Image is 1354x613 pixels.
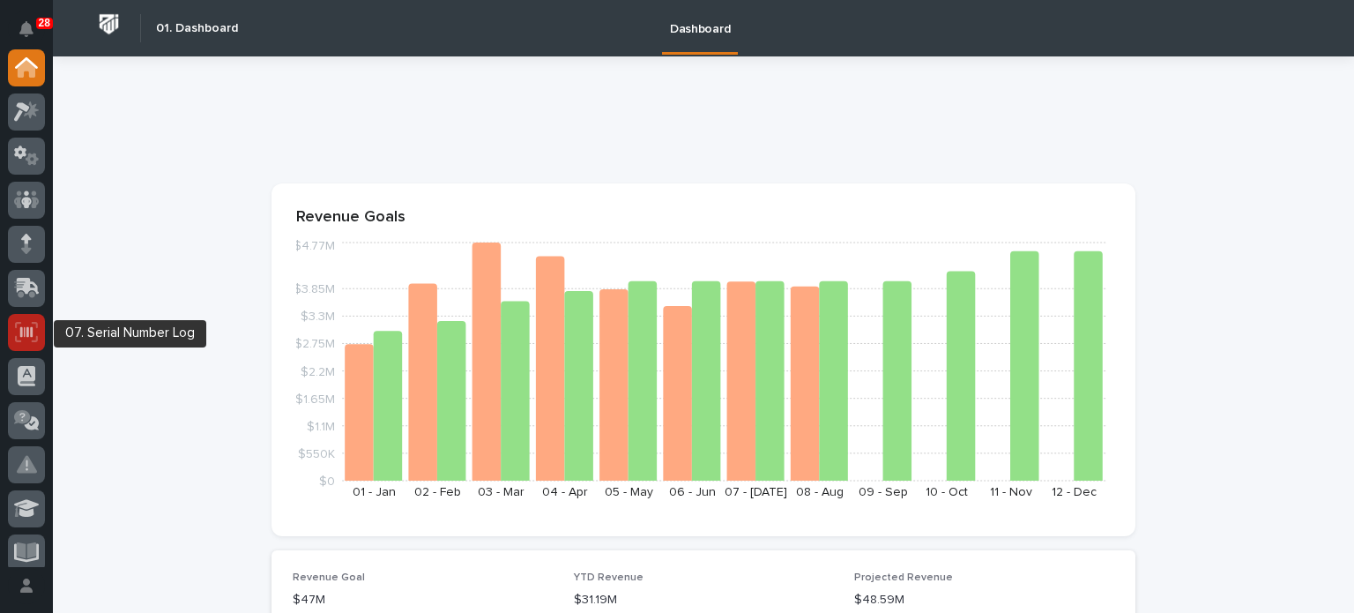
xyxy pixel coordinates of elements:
text: 01 - Jan [353,486,396,498]
text: 11 - Nov [990,486,1032,498]
text: 07 - [DATE] [725,486,787,498]
text: 04 - Apr [542,486,588,498]
tspan: $1.65M [295,392,335,405]
text: 10 - Oct [926,486,968,498]
p: $31.19M [574,591,834,609]
text: 02 - Feb [414,486,461,498]
tspan: $3.85M [294,283,335,295]
div: Notifications28 [22,21,45,49]
tspan: $550K [298,447,335,460]
button: Notifications [8,11,45,48]
tspan: $2.75M [294,338,335,350]
span: YTD Revenue [574,572,644,583]
text: 08 - Aug [796,486,844,498]
img: Workspace Logo [93,8,125,41]
p: 28 [39,17,50,29]
text: 12 - Dec [1052,486,1097,498]
tspan: $1.1M [307,420,335,432]
span: Revenue Goal [293,572,365,583]
tspan: $4.77M [294,240,335,252]
span: Projected Revenue [854,572,953,583]
p: $47M [293,591,553,609]
p: $48.59M [854,591,1114,609]
tspan: $2.2M [301,365,335,378]
text: 09 - Sep [859,486,908,498]
text: 03 - Mar [478,486,524,498]
h2: 01. Dashboard [156,21,238,36]
tspan: $3.3M [301,310,335,323]
p: Revenue Goals [296,208,1111,228]
tspan: $0 [319,475,335,488]
text: 05 - May [605,486,653,498]
text: 06 - Jun [669,486,716,498]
